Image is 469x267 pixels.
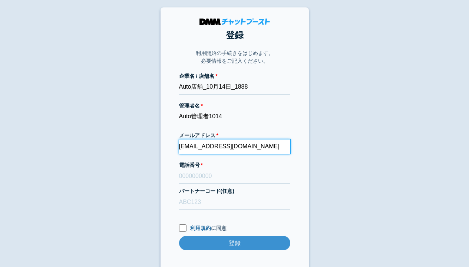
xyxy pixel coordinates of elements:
label: 電話番号 [179,161,290,169]
label: 企業名 / 店舗名 [179,72,290,80]
a: 利用規約 [190,225,211,231]
label: に同意 [179,224,290,232]
label: 管理者名 [179,102,290,110]
input: 株式会社チャットブースト [179,80,290,95]
input: ABC123 [179,195,290,210]
input: 会話 太郎 [179,110,290,124]
input: 登録 [179,236,290,250]
p: 利用開始の手続きをはじめます。 必要情報をご記入ください。 [196,49,274,65]
label: メールアドレス [179,132,290,139]
img: DMMチャットブースト [199,19,270,25]
input: 0000000000 [179,169,290,184]
input: 利用規約に同意 [179,224,186,232]
h1: 登録 [179,29,290,42]
input: xxx@cb.com [179,139,290,154]
label: パートナーコード(任意) [179,187,290,195]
